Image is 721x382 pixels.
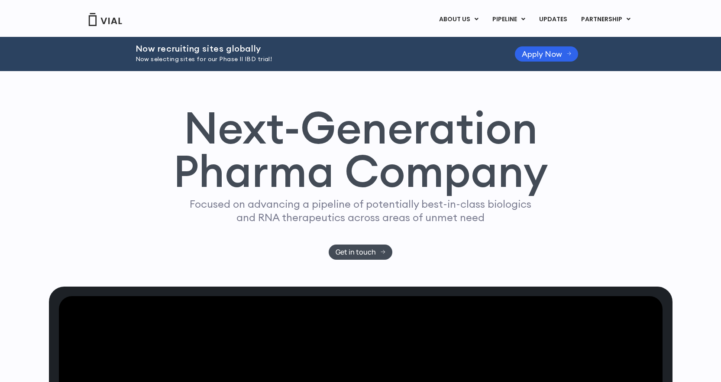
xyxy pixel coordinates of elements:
a: Get in touch [329,245,392,260]
p: Now selecting sites for our Phase II IBD trial! [136,55,493,64]
h1: Next-Generation Pharma Company [173,106,548,193]
a: ABOUT USMenu Toggle [432,12,485,27]
a: Apply Now [515,46,579,62]
p: Focused on advancing a pipeline of potentially best-in-class biologics and RNA therapeutics acros... [186,197,535,224]
img: Vial Logo [88,13,123,26]
h2: Now recruiting sites globally [136,44,493,53]
a: UPDATES [532,12,574,27]
a: PIPELINEMenu Toggle [485,12,532,27]
a: PARTNERSHIPMenu Toggle [574,12,637,27]
span: Apply Now [522,51,562,57]
span: Get in touch [336,249,376,255]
